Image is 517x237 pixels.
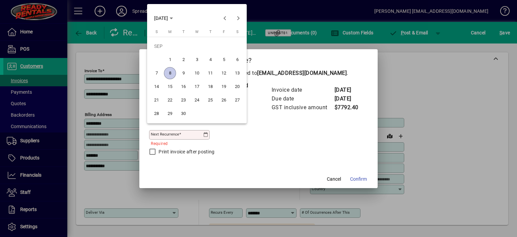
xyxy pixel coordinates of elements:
span: W [195,30,199,34]
button: Mon Sep 22 2025 [163,93,177,107]
span: T [209,30,212,34]
button: Fri Sep 26 2025 [217,93,231,107]
span: 10 [191,67,203,79]
button: Mon Sep 15 2025 [163,80,177,93]
span: 2 [177,54,189,66]
span: 22 [164,94,176,106]
button: Sat Sep 13 2025 [231,66,244,80]
span: 6 [231,54,243,66]
button: Tue Sep 16 2025 [177,80,190,93]
span: 20 [231,81,243,93]
span: 21 [150,94,163,106]
span: 9 [177,67,189,79]
button: Tue Sep 23 2025 [177,93,190,107]
span: 5 [218,54,230,66]
span: 13 [231,67,243,79]
button: Thu Sep 18 2025 [204,80,217,93]
span: 19 [218,81,230,93]
button: Sun Sep 21 2025 [150,93,163,107]
span: 16 [177,81,189,93]
span: 29 [164,108,176,120]
span: M [168,30,172,34]
span: S [156,30,158,34]
span: 1 [164,54,176,66]
button: Mon Sep 29 2025 [163,107,177,120]
span: 25 [204,94,216,106]
span: 30 [177,108,189,120]
button: Tue Sep 02 2025 [177,53,190,66]
button: Fri Sep 12 2025 [217,66,231,80]
span: 15 [164,81,176,93]
span: 7 [150,67,163,79]
button: Next month [232,11,245,25]
span: 14 [150,81,163,93]
button: Sun Sep 14 2025 [150,80,163,93]
span: [DATE] [154,16,168,21]
span: 26 [218,94,230,106]
span: 17 [191,81,203,93]
span: 27 [231,94,243,106]
button: Choose month and year [151,12,176,24]
button: Sat Sep 20 2025 [231,80,244,93]
button: Sun Sep 07 2025 [150,66,163,80]
button: Fri Sep 19 2025 [217,80,231,93]
button: Wed Sep 10 2025 [190,66,204,80]
span: 18 [204,81,216,93]
button: Previous month [218,11,232,25]
span: 28 [150,108,163,120]
button: Thu Sep 04 2025 [204,53,217,66]
span: 12 [218,67,230,79]
button: Wed Sep 24 2025 [190,93,204,107]
button: Thu Sep 11 2025 [204,66,217,80]
span: 8 [164,67,176,79]
span: 4 [204,54,216,66]
button: Wed Sep 17 2025 [190,80,204,93]
button: Sat Sep 06 2025 [231,53,244,66]
span: 23 [177,94,189,106]
button: Sat Sep 27 2025 [231,93,244,107]
span: 24 [191,94,203,106]
td: SEP [150,39,244,53]
span: S [236,30,239,34]
span: T [182,30,185,34]
button: Sun Sep 28 2025 [150,107,163,120]
button: Thu Sep 25 2025 [204,93,217,107]
span: 3 [191,54,203,66]
button: Wed Sep 03 2025 [190,53,204,66]
span: F [223,30,225,34]
button: Tue Sep 09 2025 [177,66,190,80]
span: 11 [204,67,216,79]
button: Mon Sep 01 2025 [163,53,177,66]
button: Tue Sep 30 2025 [177,107,190,120]
button: Mon Sep 08 2025 [163,66,177,80]
button: Fri Sep 05 2025 [217,53,231,66]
